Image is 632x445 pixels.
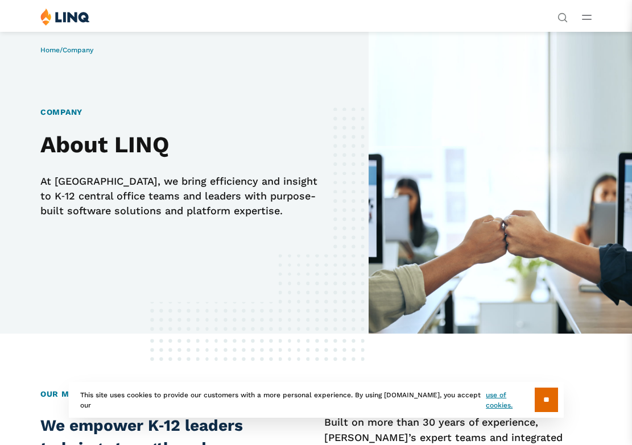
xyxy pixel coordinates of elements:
img: About Banner [369,31,632,334]
span: / [40,46,93,54]
span: Company [63,46,93,54]
a: use of cookies. [486,390,534,410]
h1: Company [40,106,328,118]
p: At [GEOGRAPHIC_DATA], we bring efficiency and insight to K‑12 central office teams and leaders wi... [40,174,328,218]
img: LINQ | K‑12 Software [40,8,90,26]
h2: Our Mission & Vision [40,388,592,400]
button: Open Search Bar [557,11,568,22]
a: Home [40,46,60,54]
nav: Utility Navigation [557,8,568,22]
button: Open Main Menu [582,11,592,23]
div: This site uses cookies to provide our customers with a more personal experience. By using [DOMAIN... [69,382,564,418]
h2: About LINQ [40,132,328,158]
